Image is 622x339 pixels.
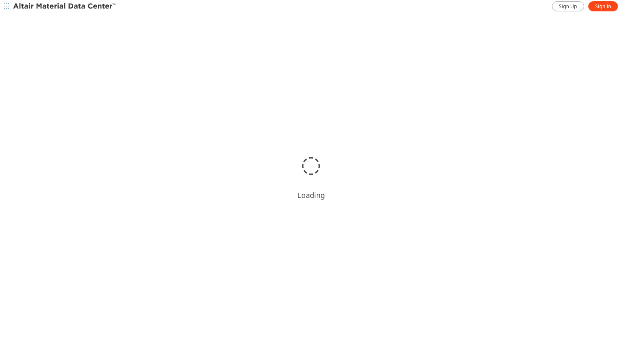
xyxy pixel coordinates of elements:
[552,1,584,11] a: Sign Up
[595,3,611,10] span: Sign In
[13,2,117,11] img: Altair Material Data Center
[297,190,325,200] div: Loading
[559,3,577,10] span: Sign Up
[588,1,618,11] a: Sign In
